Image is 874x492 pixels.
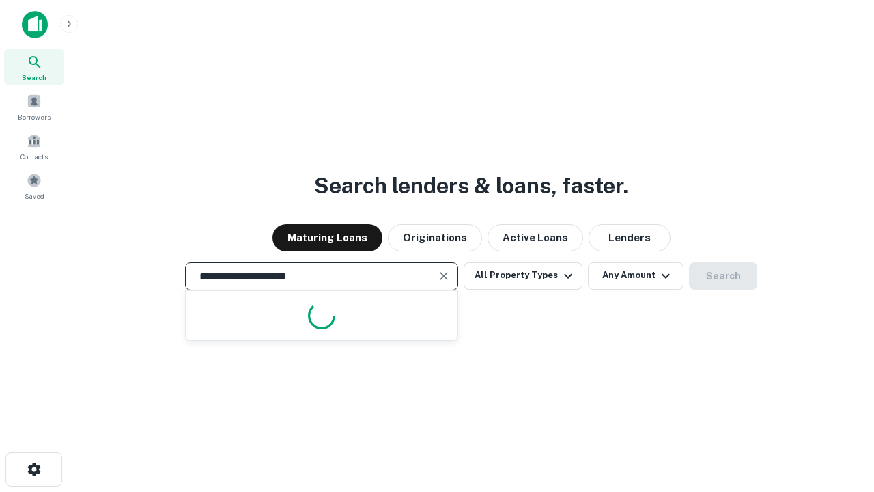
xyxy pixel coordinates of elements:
[18,111,51,122] span: Borrowers
[589,224,671,251] button: Lenders
[272,224,382,251] button: Maturing Loans
[4,167,64,204] a: Saved
[25,191,44,202] span: Saved
[22,11,48,38] img: capitalize-icon.png
[4,49,64,85] a: Search
[388,224,482,251] button: Originations
[434,266,453,286] button: Clear
[22,72,46,83] span: Search
[588,262,683,290] button: Any Amount
[806,383,874,448] iframe: Chat Widget
[464,262,582,290] button: All Property Types
[314,169,628,202] h3: Search lenders & loans, faster.
[4,88,64,125] a: Borrowers
[488,224,583,251] button: Active Loans
[4,128,64,165] a: Contacts
[20,151,48,162] span: Contacts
